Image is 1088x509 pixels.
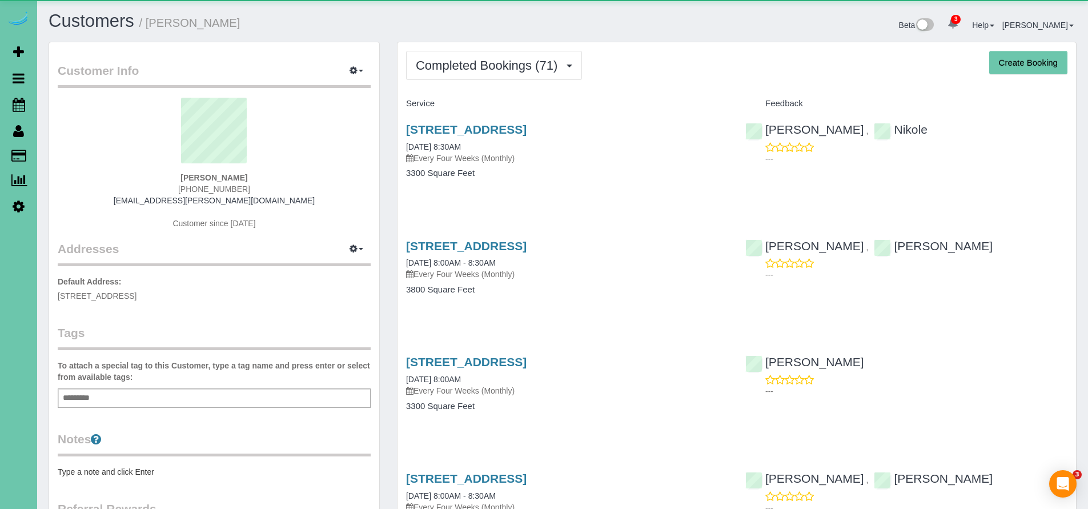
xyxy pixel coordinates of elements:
p: --- [765,269,1067,280]
p: --- [765,386,1067,397]
span: , [866,475,869,484]
strong: [PERSON_NAME] [180,173,247,182]
a: [DATE] 8:00AM - 8:30AM [406,258,496,267]
div: Open Intercom Messenger [1049,470,1077,498]
p: Every Four Weeks (Monthly) [406,153,728,164]
h4: Feedback [745,99,1067,109]
a: Nikole [874,123,927,136]
span: 3 [951,15,961,24]
label: Default Address: [58,276,122,287]
a: [STREET_ADDRESS] [406,355,527,368]
label: To attach a special tag to this Customer, type a tag name and press enter or select from availabl... [58,360,371,383]
span: , [866,126,869,135]
small: / [PERSON_NAME] [139,17,240,29]
p: --- [765,153,1067,165]
img: New interface [915,18,934,33]
a: Customers [49,11,134,31]
a: [STREET_ADDRESS] [406,472,527,485]
legend: Notes [58,431,371,456]
img: Automaid Logo [7,11,30,27]
p: Every Four Weeks (Monthly) [406,268,728,280]
span: , [866,243,869,252]
a: [PERSON_NAME] [1002,21,1074,30]
a: [DATE] 8:00AM - 8:30AM [406,491,496,500]
span: 3 [1073,470,1082,479]
a: Beta [899,21,934,30]
span: [STREET_ADDRESS] [58,291,136,300]
p: Every Four Weeks (Monthly) [406,385,728,396]
h4: Service [406,99,728,109]
a: [DATE] 8:30AM [406,142,461,151]
a: [PERSON_NAME] [745,355,864,368]
a: Help [972,21,994,30]
a: [EMAIL_ADDRESS][PERSON_NAME][DOMAIN_NAME] [114,196,315,205]
a: [STREET_ADDRESS] [406,123,527,136]
h4: 3800 Square Feet [406,285,728,295]
a: [PERSON_NAME] [745,123,864,136]
h4: 3300 Square Feet [406,402,728,411]
h4: 3300 Square Feet [406,169,728,178]
a: [DATE] 8:00AM [406,375,461,384]
span: Customer since [DATE] [172,219,255,228]
a: [PERSON_NAME] [745,239,864,253]
span: [PHONE_NUMBER] [178,185,250,194]
a: [PERSON_NAME] [874,239,993,253]
pre: Type a note and click Enter [58,466,371,478]
a: [STREET_ADDRESS] [406,239,527,253]
legend: Customer Info [58,62,371,88]
span: Completed Bookings (71) [416,58,563,73]
legend: Tags [58,324,371,350]
a: [PERSON_NAME] [874,472,993,485]
a: 3 [942,11,964,37]
a: [PERSON_NAME] [745,472,864,485]
button: Completed Bookings (71) [406,51,582,80]
button: Create Booking [989,51,1067,75]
